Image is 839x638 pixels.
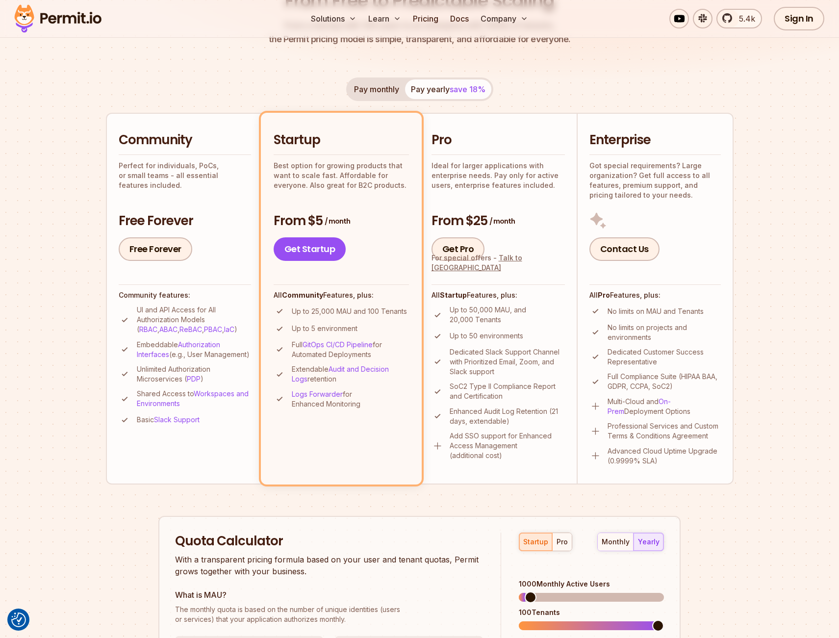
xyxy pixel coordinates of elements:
p: Up to 25,000 MAU and 100 Tenants [292,306,407,316]
p: Ideal for larger applications with enterprise needs. Pay only for active users, enterprise featur... [432,161,565,190]
p: Full for Automated Deployments [292,340,409,359]
h4: All Features, plus: [432,290,565,300]
p: Best option for growing products that want to scale fast. Affordable for everyone. Also great for... [274,161,409,190]
h4: All Features, plus: [274,290,409,300]
p: Up to 50,000 MAU, and 20,000 Tenants [450,305,565,325]
h2: Quota Calculator [175,533,483,550]
span: / month [489,216,515,226]
p: With a transparent pricing formula based on your user and tenant quotas, Permit grows together wi... [175,554,483,577]
p: Extendable retention [292,364,409,384]
a: Docs [446,9,473,28]
button: Learn [364,9,405,28]
h2: Community [119,131,251,149]
a: ReBAC [179,325,202,333]
span: 5.4k [733,13,755,25]
h3: From $25 [432,212,565,230]
strong: Pro [598,291,610,299]
p: or services) that your application authorizes monthly. [175,605,483,624]
a: ABAC [159,325,178,333]
h3: What is MAU? [175,589,483,601]
a: Free Forever [119,237,192,261]
a: Get Pro [432,237,485,261]
h3: From $5 [274,212,409,230]
p: Advanced Cloud Uptime Upgrade (0.9999% SLA) [608,446,721,466]
p: Perfect for individuals, PoCs, or small teams - all essential features included. [119,161,251,190]
h2: Startup [274,131,409,149]
h2: Enterprise [589,131,721,149]
a: Authorization Interfaces [137,340,220,358]
button: Company [477,9,532,28]
p: Dedicated Customer Success Representative [608,347,721,367]
a: IaC [224,325,234,333]
a: PBAC [204,325,222,333]
div: For special offers - [432,253,565,273]
button: Solutions [307,9,360,28]
p: Embeddable (e.g., User Management) [137,340,251,359]
a: On-Prem [608,397,671,415]
div: 1000 Monthly Active Users [519,579,664,589]
h3: Free Forever [119,212,251,230]
a: 5.4k [716,9,762,28]
a: Audit and Decision Logs [292,365,389,383]
a: Pricing [409,9,442,28]
p: for Enhanced Monitoring [292,389,409,409]
a: PDP [187,375,201,383]
p: Professional Services and Custom Terms & Conditions Agreement [608,421,721,441]
p: No limits on projects and environments [608,323,721,342]
a: Get Startup [274,237,346,261]
a: Slack Support [154,415,200,424]
div: 100 Tenants [519,608,664,617]
strong: Community [282,291,323,299]
a: Logs Forwarder [292,390,343,398]
p: Add SSO support for Enhanced Access Management (additional cost) [450,431,565,460]
a: GitOps CI/CD Pipeline [303,340,373,349]
p: Dedicated Slack Support Channel with Prioritized Email, Zoom, and Slack support [450,347,565,377]
span: The monthly quota is based on the number of unique identities (users [175,605,483,614]
span: / month [325,216,350,226]
p: Shared Access to [137,389,251,408]
p: Multi-Cloud and Deployment Options [608,397,721,416]
a: Sign In [774,7,824,30]
img: Permit logo [10,2,106,35]
p: Got special requirements? Large organization? Get full access to all features, premium support, a... [589,161,721,200]
a: Contact Us [589,237,660,261]
img: Revisit consent button [11,612,26,627]
button: Consent Preferences [11,612,26,627]
p: SoC2 Type II Compliance Report and Certification [450,382,565,401]
h2: Pro [432,131,565,149]
h4: All Features, plus: [589,290,721,300]
a: RBAC [139,325,157,333]
p: Up to 5 environment [292,324,357,333]
div: pro [557,537,568,547]
p: No limits on MAU and Tenants [608,306,704,316]
p: Enhanced Audit Log Retention (21 days, extendable) [450,407,565,426]
p: Unlimited Authorization Microservices ( ) [137,364,251,384]
strong: Startup [440,291,467,299]
h4: Community features: [119,290,251,300]
p: Full Compliance Suite (HIPAA BAA, GDPR, CCPA, SoC2) [608,372,721,391]
p: Basic [137,415,200,425]
p: Up to 50 environments [450,331,523,341]
button: Pay monthly [348,79,405,99]
div: monthly [602,537,630,547]
p: UI and API Access for All Authorization Models ( , , , , ) [137,305,251,334]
